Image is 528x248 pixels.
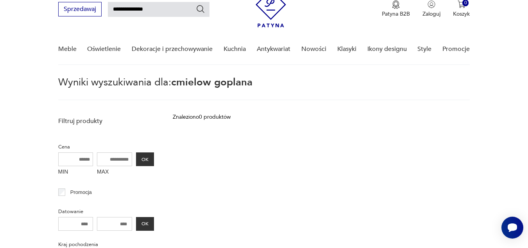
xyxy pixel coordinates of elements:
button: Patyna B2B [382,0,410,18]
p: Zaloguj [422,10,440,18]
a: Promocje [442,34,470,64]
p: Wyniki wyszukiwania dla: [58,78,470,100]
p: Cena [58,143,154,151]
p: Patyna B2B [382,10,410,18]
iframe: Smartsupp widget button [501,217,523,239]
p: Promocja [70,188,92,197]
a: Ikona medaluPatyna B2B [382,0,410,18]
button: 0Koszyk [453,0,470,18]
span: cmielow goplana [171,75,252,89]
button: Zaloguj [422,0,440,18]
button: Szukaj [196,4,205,14]
div: Znaleziono 0 produktów [173,113,231,121]
a: Ikony designu [367,34,407,64]
img: Ikonka użytkownika [428,0,435,8]
a: Style [417,34,431,64]
img: Ikona medalu [392,0,400,9]
a: Sprzedawaj [58,7,102,13]
a: Dekoracje i przechowywanie [132,34,213,64]
button: OK [136,152,154,166]
button: Sprzedawaj [58,2,102,16]
a: Kuchnia [224,34,246,64]
a: Oświetlenie [87,34,121,64]
p: Koszyk [453,10,470,18]
p: Datowanie [58,207,154,216]
img: Ikona koszyka [458,0,465,8]
label: MIN [58,166,93,179]
a: Meble [58,34,77,64]
button: OK [136,217,154,231]
p: Filtruj produkty [58,117,154,125]
a: Antykwariat [257,34,290,64]
a: Klasyki [337,34,356,64]
a: Nowości [301,34,326,64]
label: MAX [97,166,132,179]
